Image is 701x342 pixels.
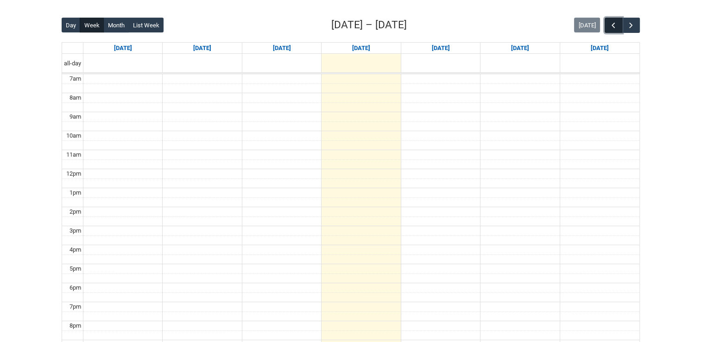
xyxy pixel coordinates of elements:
[128,18,164,32] button: List Week
[103,18,129,32] button: Month
[68,207,83,216] div: 2pm
[574,18,600,32] button: [DATE]
[68,93,83,102] div: 8am
[68,226,83,235] div: 3pm
[68,188,83,197] div: 1pm
[62,59,83,68] span: all-day
[605,18,622,33] button: Previous Week
[62,18,81,32] button: Day
[68,302,83,311] div: 7pm
[350,43,372,54] a: Go to September 10, 2025
[509,43,531,54] a: Go to September 12, 2025
[68,245,83,254] div: 4pm
[80,18,104,32] button: Week
[271,43,293,54] a: Go to September 9, 2025
[64,169,83,178] div: 12pm
[68,264,83,273] div: 5pm
[68,283,83,292] div: 6pm
[429,43,451,54] a: Go to September 11, 2025
[191,43,213,54] a: Go to September 8, 2025
[68,74,83,83] div: 7am
[64,131,83,140] div: 10am
[68,321,83,330] div: 8pm
[622,18,639,33] button: Next Week
[331,17,407,33] h2: [DATE] – [DATE]
[112,43,134,54] a: Go to September 7, 2025
[589,43,611,54] a: Go to September 13, 2025
[68,112,83,121] div: 9am
[64,150,83,159] div: 11am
